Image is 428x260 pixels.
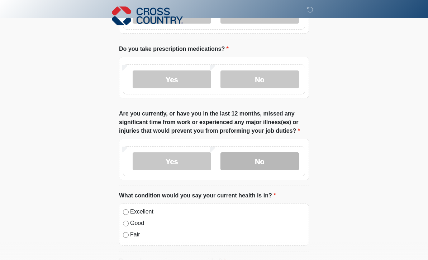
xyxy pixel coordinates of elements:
[130,219,305,227] label: Good
[123,232,129,238] input: Fair
[133,70,211,88] label: Yes
[123,221,129,226] input: Good
[123,209,129,215] input: Excellent
[133,152,211,170] label: Yes
[112,5,183,26] img: Cross Country Logo
[220,70,299,88] label: No
[119,191,276,200] label: What condition would you say your current health is in?
[119,45,229,53] label: Do you take prescription medications?
[220,152,299,170] label: No
[130,207,305,216] label: Excellent
[119,109,309,135] label: Are you currently, or have you in the last 12 months, missed any significant time from work or ex...
[130,230,305,239] label: Fair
